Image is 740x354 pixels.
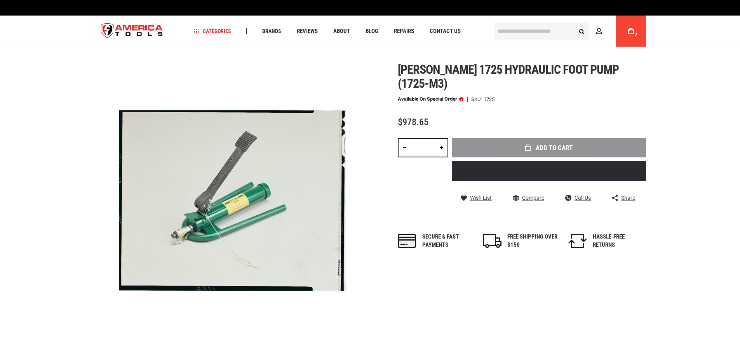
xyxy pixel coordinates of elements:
[623,16,638,47] a: 0
[293,26,321,37] a: Reviews
[471,97,484,102] strong: SKU
[94,17,170,46] a: store logo
[575,195,591,201] span: Call Us
[262,28,281,34] span: Brands
[568,234,587,248] img: returns
[522,195,544,201] span: Compare
[94,17,170,46] img: America Tools
[426,26,464,37] a: Contact Us
[190,26,235,37] a: Categories
[390,26,418,37] a: Repairs
[470,195,492,201] span: Wish List
[94,63,370,338] img: main product photo
[333,28,350,34] span: About
[398,62,619,91] span: [PERSON_NAME] 1725 hydraulic foot pump (1725-m3)
[394,28,414,34] span: Repairs
[621,195,635,201] span: Share
[461,194,492,201] a: Wish List
[484,97,494,102] div: 1725
[635,32,637,37] span: 0
[513,194,544,201] a: Compare
[366,28,378,34] span: Blog
[483,234,501,248] img: shipping
[398,117,428,127] span: $978.65
[398,234,416,248] img: payments
[297,28,318,34] span: Reviews
[330,26,353,37] a: About
[362,26,382,37] a: Blog
[430,28,461,34] span: Contact Us
[398,96,463,102] p: Available on Special Order
[194,28,231,34] span: Categories
[422,233,473,249] div: Secure & fast payments
[507,233,558,249] div: FREE SHIPPING OVER $150
[575,24,589,38] button: Search
[259,26,285,37] a: Brands
[565,194,591,201] a: Call Us
[593,233,643,249] div: HASSLE-FREE RETURNS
